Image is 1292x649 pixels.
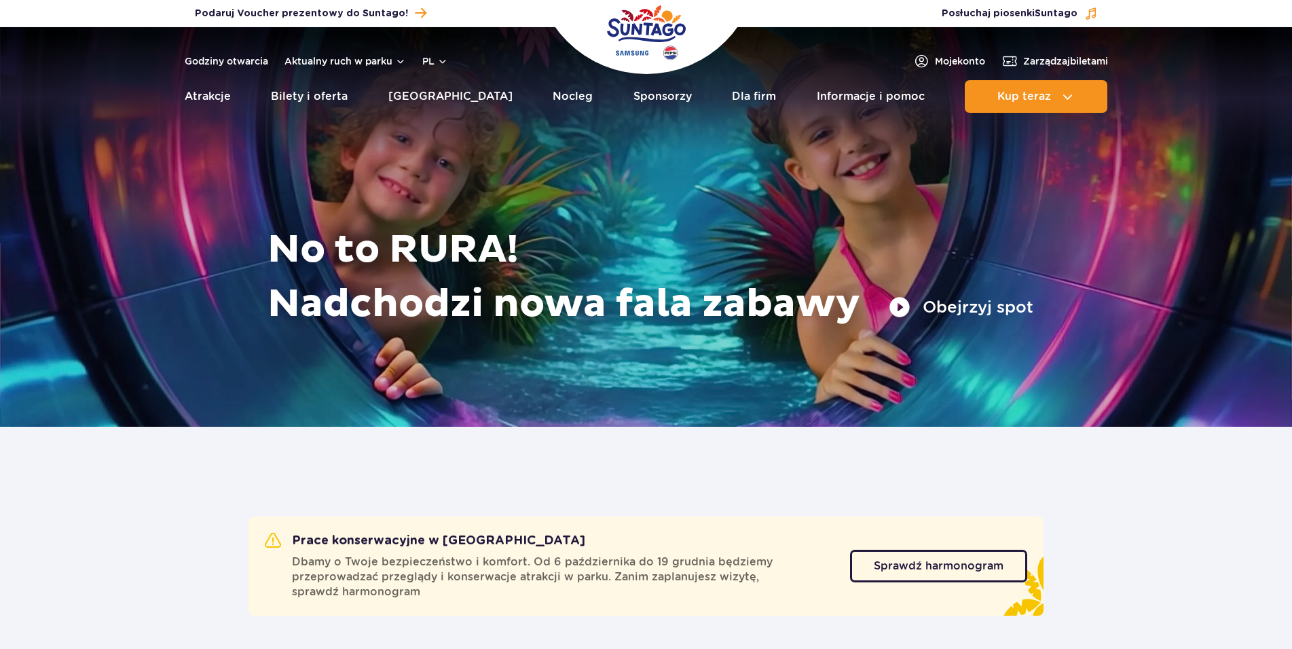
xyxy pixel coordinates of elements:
a: Zarządzajbiletami [1001,53,1108,69]
span: Kup teraz [997,90,1051,103]
a: Dla firm [732,80,776,113]
a: Godziny otwarcia [185,54,268,68]
a: Podaruj Voucher prezentowy do Suntago! [195,4,426,22]
a: Nocleg [553,80,593,113]
span: Suntago [1035,9,1077,18]
span: Moje konto [935,54,985,68]
h1: No to RURA! Nadchodzi nowa fala zabawy [267,223,1033,332]
span: Dbamy o Twoje bezpieczeństwo i komfort. Od 6 października do 19 grudnia będziemy przeprowadzać pr... [292,555,834,599]
button: pl [422,54,448,68]
a: [GEOGRAPHIC_DATA] [388,80,513,113]
h2: Prace konserwacyjne w [GEOGRAPHIC_DATA] [265,533,585,549]
span: Podaruj Voucher prezentowy do Suntago! [195,7,408,20]
button: Obejrzyj spot [889,296,1033,318]
button: Posłuchaj piosenkiSuntago [942,7,1098,20]
a: Mojekonto [913,53,985,69]
a: Atrakcje [185,80,231,113]
span: Zarządzaj biletami [1023,54,1108,68]
a: Sponsorzy [633,80,692,113]
span: Sprawdź harmonogram [874,561,1003,572]
button: Kup teraz [965,80,1107,113]
a: Informacje i pomoc [817,80,925,113]
button: Aktualny ruch w parku [284,56,406,67]
span: Posłuchaj piosenki [942,7,1077,20]
a: Bilety i oferta [271,80,348,113]
a: Sprawdź harmonogram [850,550,1027,582]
